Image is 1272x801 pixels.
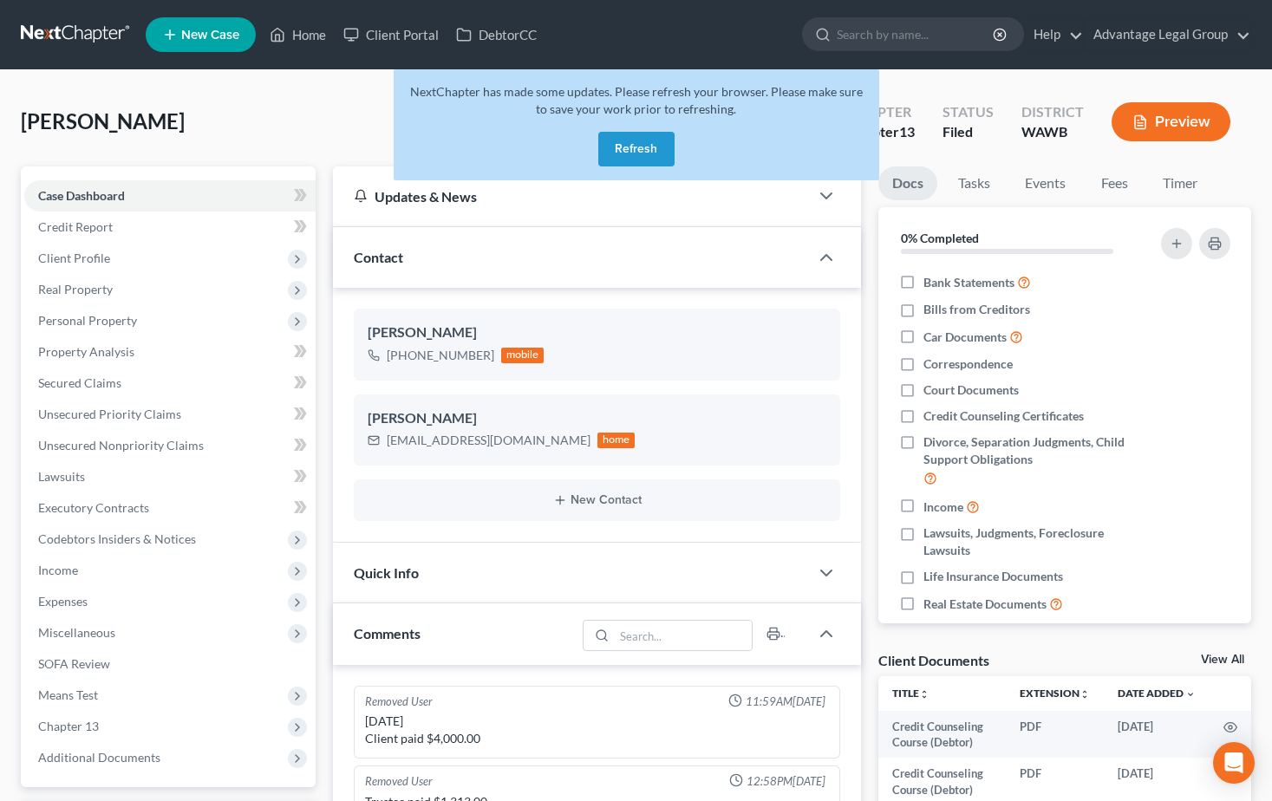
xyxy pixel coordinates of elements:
span: Car Documents [923,329,1007,346]
a: View All [1201,654,1244,666]
div: [PERSON_NAME] [368,408,827,429]
strong: 0% Completed [901,231,979,245]
span: Lawsuits [38,469,85,484]
i: expand_more [1185,689,1196,700]
input: Search by name... [837,18,995,50]
span: Correspondence [923,355,1013,373]
div: [EMAIL_ADDRESS][DOMAIN_NAME] [387,432,590,449]
button: Refresh [598,132,675,166]
span: Credit Counseling Certificates [923,407,1084,425]
a: DebtorCC [447,19,545,50]
a: Unsecured Priority Claims [24,399,316,430]
span: Miscellaneous [38,625,115,640]
span: Bills from Creditors [923,301,1030,318]
i: unfold_more [919,689,930,700]
div: Removed User [365,694,433,710]
span: Secured Claims [38,375,121,390]
span: Chapter 13 [38,719,99,733]
span: 12:58PM[DATE] [747,773,825,790]
span: Court Documents [923,381,1019,399]
td: Credit Counseling Course (Debtor) [878,711,1006,759]
span: Life Insurance Documents [923,568,1063,585]
div: Client Documents [878,651,989,669]
a: Help [1025,19,1083,50]
button: Preview [1112,102,1230,141]
div: mobile [501,348,545,363]
input: Search... [615,621,753,650]
div: [DATE] Client paid $4,000.00 [365,713,830,747]
span: Real Property [38,282,113,296]
span: Quick Info [354,564,419,581]
span: Expenses [38,594,88,609]
span: Income [38,563,78,577]
a: Tasks [944,166,1004,200]
div: Chapter [848,102,915,122]
span: NextChapter has made some updates. Please refresh your browser. Please make sure to save your wor... [410,84,863,116]
span: Real Estate Documents [923,596,1047,613]
td: [DATE] [1104,711,1210,759]
span: Means Test [38,687,98,702]
a: Docs [878,166,937,200]
span: SOFA Review [38,656,110,671]
span: Income [923,498,963,516]
span: Client Profile [38,251,110,265]
a: Secured Claims [24,368,316,399]
a: Client Portal [335,19,447,50]
span: New Case [181,29,239,42]
div: Filed [943,122,994,142]
a: Date Added expand_more [1118,687,1196,700]
a: Lawsuits [24,461,316,492]
span: Codebtors Insiders & Notices [38,531,196,546]
span: Property Analysis [38,344,134,359]
span: [PERSON_NAME] [21,108,185,133]
a: SOFA Review [24,648,316,680]
a: Advantage Legal Group [1085,19,1250,50]
div: Status [943,102,994,122]
a: Unsecured Nonpriority Claims [24,430,316,461]
div: Chapter [848,122,915,142]
div: Open Intercom Messenger [1213,742,1255,784]
div: [PERSON_NAME] [368,322,827,343]
a: Case Dashboard [24,180,316,212]
span: 11:59AM[DATE] [746,694,825,710]
button: New Contact [368,493,827,507]
span: Bank Statements [923,274,1014,291]
span: Contact [354,249,403,265]
a: Home [261,19,335,50]
div: District [1021,102,1084,122]
a: Executory Contracts [24,492,316,524]
i: unfold_more [1080,689,1090,700]
span: Executory Contracts [38,500,149,515]
a: Property Analysis [24,336,316,368]
div: WAWB [1021,122,1084,142]
a: Timer [1149,166,1211,200]
div: home [597,433,636,448]
span: Additional Documents [38,750,160,765]
span: Personal Property [38,313,137,328]
div: Removed User [365,773,433,790]
span: 13 [899,123,915,140]
span: Retirement, 401K, IRA, Pension, Annuities [923,622,1143,657]
span: Unsecured Priority Claims [38,407,181,421]
a: Credit Report [24,212,316,243]
a: Titleunfold_more [892,687,930,700]
span: Unsecured Nonpriority Claims [38,438,204,453]
span: Lawsuits, Judgments, Foreclosure Lawsuits [923,524,1143,559]
div: [PHONE_NUMBER] [387,347,494,364]
td: PDF [1006,711,1104,759]
div: Updates & News [354,187,789,205]
span: Credit Report [38,219,113,234]
span: Case Dashboard [38,188,125,203]
a: Fees [1086,166,1142,200]
a: Events [1011,166,1080,200]
span: Divorce, Separation Judgments, Child Support Obligations [923,433,1143,468]
a: Extensionunfold_more [1020,687,1090,700]
span: Comments [354,625,421,641]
